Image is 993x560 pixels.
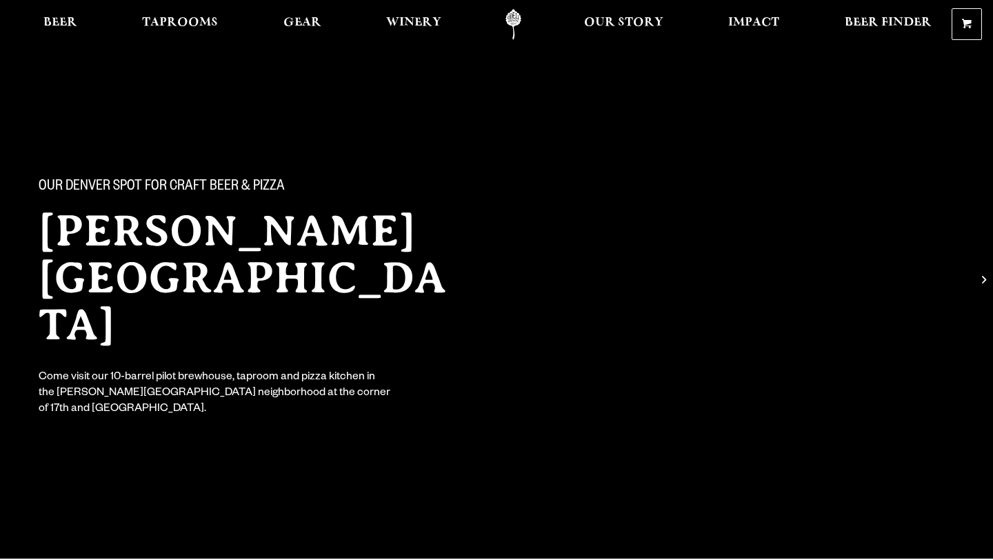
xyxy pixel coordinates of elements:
[575,9,672,40] a: Our Story
[728,17,779,28] span: Impact
[377,9,450,40] a: Winery
[584,17,663,28] span: Our Story
[836,9,941,40] a: Beer Finder
[39,208,469,348] h2: [PERSON_NAME][GEOGRAPHIC_DATA]
[845,17,932,28] span: Beer Finder
[43,17,77,28] span: Beer
[133,9,227,40] a: Taprooms
[142,17,218,28] span: Taprooms
[34,9,86,40] a: Beer
[488,9,539,40] a: Odell Home
[283,17,321,28] span: Gear
[39,370,392,418] div: Come visit our 10-barrel pilot brewhouse, taproom and pizza kitchen in the [PERSON_NAME][GEOGRAPH...
[39,179,285,197] span: Our Denver spot for craft beer & pizza
[274,9,330,40] a: Gear
[386,17,441,28] span: Winery
[719,9,788,40] a: Impact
